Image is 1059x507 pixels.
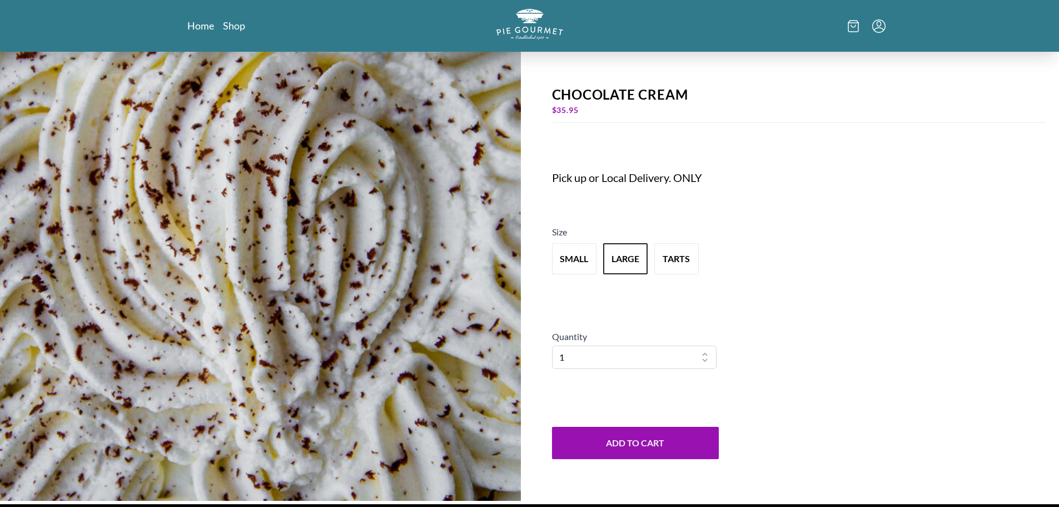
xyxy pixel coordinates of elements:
a: Logo [496,9,563,43]
div: Chocolate Cream [552,87,1046,102]
a: Shop [223,19,245,32]
img: logo [496,9,563,40]
button: Menu [872,19,886,33]
span: Size [552,227,567,237]
select: Quantity [552,346,717,369]
button: Variant Swatch [654,243,699,274]
button: Variant Swatch [603,243,648,274]
span: Quantity [552,331,587,342]
div: $ 35.95 [552,102,1046,118]
button: Variant Swatch [552,243,596,274]
a: Home [187,19,214,32]
div: Pick up or Local Delivery. ONLY [552,170,872,185]
button: Add to Cart [552,427,719,459]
